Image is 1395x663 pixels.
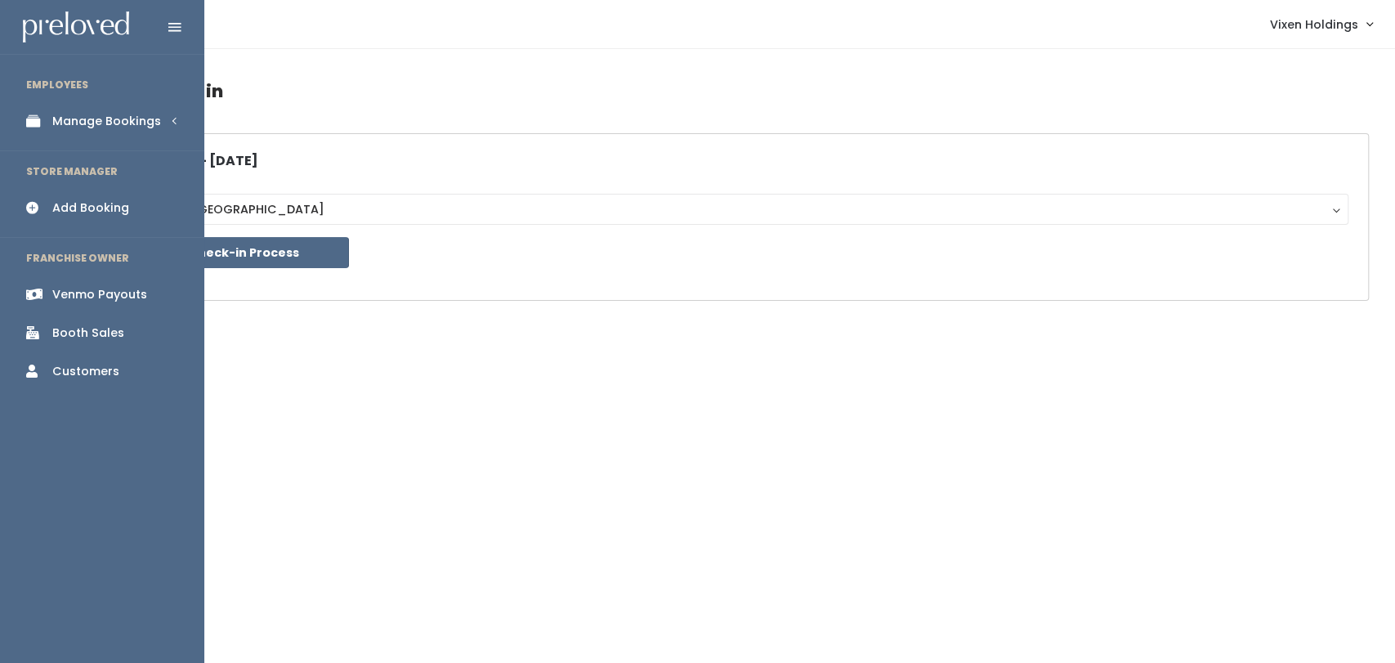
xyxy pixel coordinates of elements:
[104,194,1348,225] button: [US_STATE][GEOGRAPHIC_DATA]
[52,325,124,342] div: Booth Sales
[1270,16,1358,34] span: Vixen Holdings
[52,113,161,130] div: Manage Bookings
[52,286,147,303] div: Venmo Payouts
[23,11,129,43] img: preloved logo
[1254,7,1388,42] a: Vixen Holdings
[52,199,129,217] div: Add Booking
[52,363,119,380] div: Customers
[104,237,349,268] button: Start Check-in Process
[83,69,1369,114] h4: Seller Check-in
[119,200,1333,218] div: [US_STATE][GEOGRAPHIC_DATA]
